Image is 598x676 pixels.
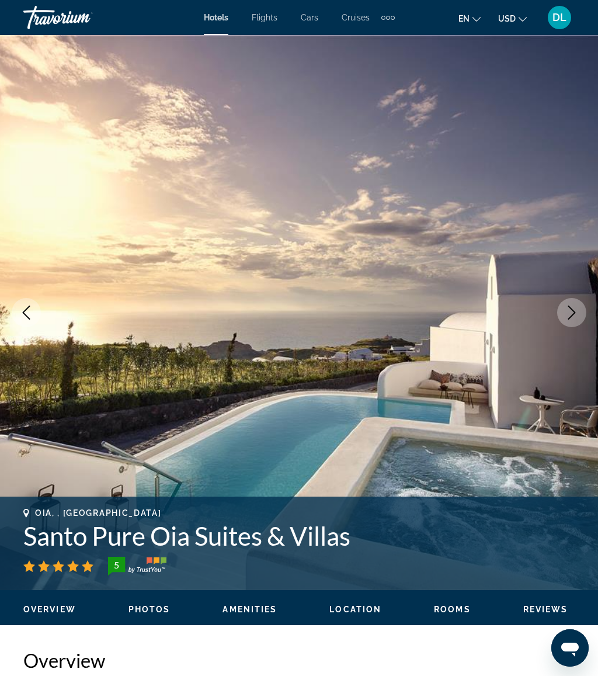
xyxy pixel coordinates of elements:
[301,13,318,22] a: Cars
[222,604,277,615] button: Amenities
[458,14,470,23] span: en
[551,629,589,667] iframe: Botón para iniciar la ventana de mensajería
[35,508,161,518] span: Oia, , [GEOGRAPHIC_DATA]
[523,605,568,614] span: Reviews
[23,605,76,614] span: Overview
[557,298,586,327] button: Next image
[204,13,228,22] a: Hotels
[222,605,277,614] span: Amenities
[108,557,166,576] img: trustyou-badge-hor.svg
[434,604,471,615] button: Rooms
[458,10,481,27] button: Change language
[544,5,575,30] button: User Menu
[23,649,575,672] h2: Overview
[252,13,277,22] a: Flights
[498,14,516,23] span: USD
[128,604,171,615] button: Photos
[23,2,140,33] a: Travorium
[498,10,527,27] button: Change currency
[329,604,381,615] button: Location
[105,558,128,572] div: 5
[128,605,171,614] span: Photos
[23,604,76,615] button: Overview
[552,12,566,23] span: DL
[342,13,370,22] a: Cruises
[381,8,395,27] button: Extra navigation items
[12,298,41,327] button: Previous image
[329,605,381,614] span: Location
[523,604,568,615] button: Reviews
[23,521,575,551] h1: Santo Pure Oia Suites & Villas
[434,605,471,614] span: Rooms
